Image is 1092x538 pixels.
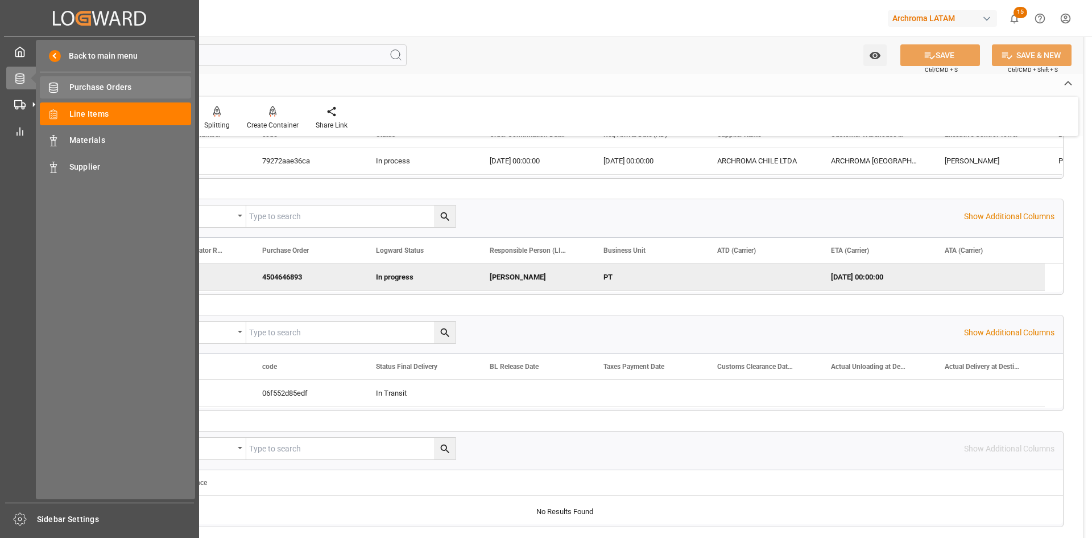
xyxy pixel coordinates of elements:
[603,363,664,371] span: Taxes Payment Date
[603,247,646,254] span: Business Unit
[161,322,246,343] button: open menu
[945,148,1031,174] div: [PERSON_NAME]
[376,363,437,371] span: Status Final Delivery
[964,211,1054,223] p: Show Additional Columns
[831,363,907,371] span: Actual Unloading at Destination
[262,363,277,371] span: code
[362,264,476,290] div: In progress
[863,44,887,66] button: open menu
[6,40,193,63] a: My Cockpit
[167,440,234,453] div: Equals
[246,322,456,343] input: Type to search
[40,102,191,125] a: Line Items
[945,247,983,254] span: ATA (Carrier)
[490,247,566,254] span: Responsible Person (LIGHTHOUSE)
[590,147,704,174] div: [DATE] 00:00:00
[52,44,407,66] input: Search Fields
[888,10,997,27] div: Archroma LATAM
[40,129,191,151] a: Materials
[717,247,756,254] span: ATD (Carrier)
[37,514,195,525] span: Sidebar Settings
[376,380,462,406] div: In Transit
[362,147,476,174] div: In process
[6,120,193,142] a: My Reports
[249,380,362,406] div: 06f552d85edf
[61,50,138,62] span: Back to main menu
[69,81,192,93] span: Purchase Orders
[1002,6,1027,31] button: show 15 new notifications
[262,247,309,254] span: Purchase Order
[167,324,234,337] div: Equals
[249,264,362,290] div: 4504646893
[249,147,362,174] div: 79272aae36ca
[900,44,980,66] button: SAVE
[992,44,1072,66] button: SAVE & NEW
[1008,65,1058,74] span: Ctrl/CMD + Shift + S
[69,108,192,120] span: Line Items
[376,247,424,254] span: Logward Status
[167,208,234,221] div: Equals
[246,206,456,227] input: Type to search
[40,76,191,98] a: Purchase Orders
[434,438,456,459] button: search button
[204,120,230,130] div: Splitting
[1014,7,1027,18] span: 15
[135,264,1045,291] div: Press SPACE to deselect this row.
[1027,6,1053,31] button: Help Center
[490,363,539,371] span: BL Release Date
[246,438,456,459] input: Type to search
[40,155,191,178] a: Supplier
[603,264,690,290] div: PT
[490,264,576,290] div: [PERSON_NAME]
[69,134,192,146] span: Materials
[247,120,299,130] div: Create Container
[704,147,817,174] div: ARCHROMA CHILE LTDA
[888,7,1002,29] button: Archroma LATAM
[316,120,348,130] div: Share Link
[161,438,246,459] button: open menu
[717,363,793,371] span: Customs Clearance Date (ID)
[434,206,456,227] button: search button
[817,264,931,290] div: [DATE] 00:00:00
[161,206,246,227] button: open menu
[945,363,1021,371] span: Actual Delivery at Destination (RD)
[817,147,931,174] div: ARCHROMA [GEOGRAPHIC_DATA] S.A
[69,161,192,173] span: Supplier
[831,247,869,254] span: ETA (Carrier)
[925,65,958,74] span: Ctrl/CMD + S
[135,380,1045,407] div: Press SPACE to select this row.
[434,322,456,343] button: search button
[964,327,1054,339] p: Show Additional Columns
[476,147,590,174] div: [DATE] 00:00:00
